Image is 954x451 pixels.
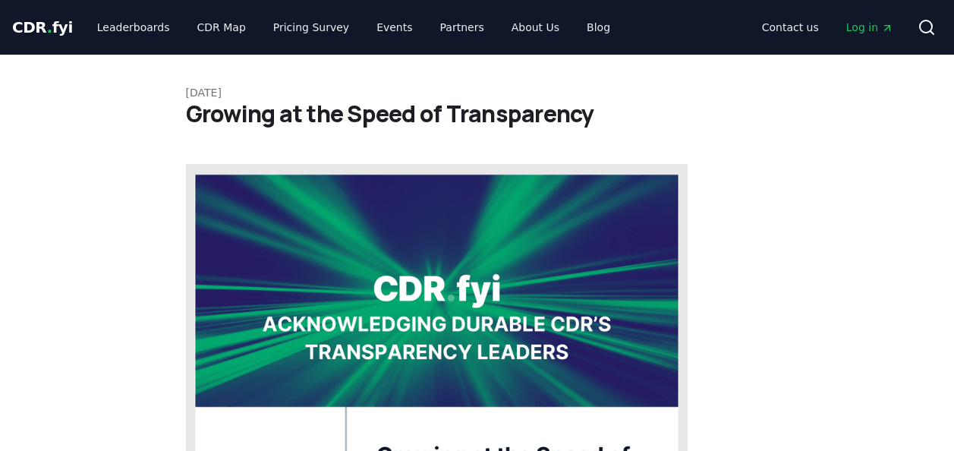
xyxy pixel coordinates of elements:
[750,14,831,41] a: Contact us
[185,14,258,41] a: CDR Map
[12,18,73,36] span: CDR fyi
[846,20,893,35] span: Log in
[47,18,52,36] span: .
[428,14,496,41] a: Partners
[499,14,571,41] a: About Us
[364,14,424,41] a: Events
[834,14,905,41] a: Log in
[186,100,769,128] h1: Growing at the Speed of Transparency
[575,14,622,41] a: Blog
[85,14,182,41] a: Leaderboards
[85,14,622,41] nav: Main
[186,85,769,100] p: [DATE]
[12,17,73,38] a: CDR.fyi
[750,14,905,41] nav: Main
[261,14,361,41] a: Pricing Survey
